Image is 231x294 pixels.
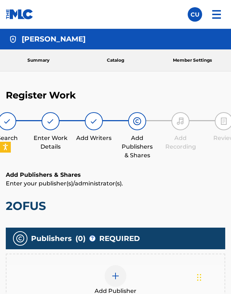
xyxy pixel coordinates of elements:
a: Catalog [77,49,154,71]
div: Enter Work Details [32,134,69,151]
h2: Register Work [6,89,76,101]
img: Accounts [9,35,17,44]
h4: Collins Ukegbu [22,35,86,44]
span: REQUIRED [99,233,140,244]
span: ? [90,236,95,241]
a: Member Settings [154,49,231,71]
div: Add Publishers & Shares [119,134,155,160]
div: Add Writers [76,134,112,142]
div: Drag [197,267,201,288]
h1: 2OFUS [6,199,225,213]
div: User Menu [188,7,202,22]
img: publishers [16,234,25,243]
iframe: Chat Widget [195,259,231,294]
img: step indicator icon for Add Publishers & Shares [133,117,141,126]
iframe: Resource Center [211,186,231,247]
div: Add Recording [162,134,199,151]
h6: Add Publishers & Shares [6,171,225,179]
img: step indicator icon for Search [3,117,12,126]
img: step indicator icon for Add Recording [176,117,185,126]
img: add [111,272,120,280]
span: ( 0 ) [75,233,86,244]
img: menu [208,6,225,23]
img: MLC Logo [6,9,34,19]
img: step indicator icon for Add Writers [90,117,98,126]
p: Enter your publisher(s)/administrator(s). [6,179,225,188]
img: step indicator icon for Enter Work Details [46,117,55,126]
span: Publishers [31,233,72,244]
img: step indicator icon for Review [219,117,228,126]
